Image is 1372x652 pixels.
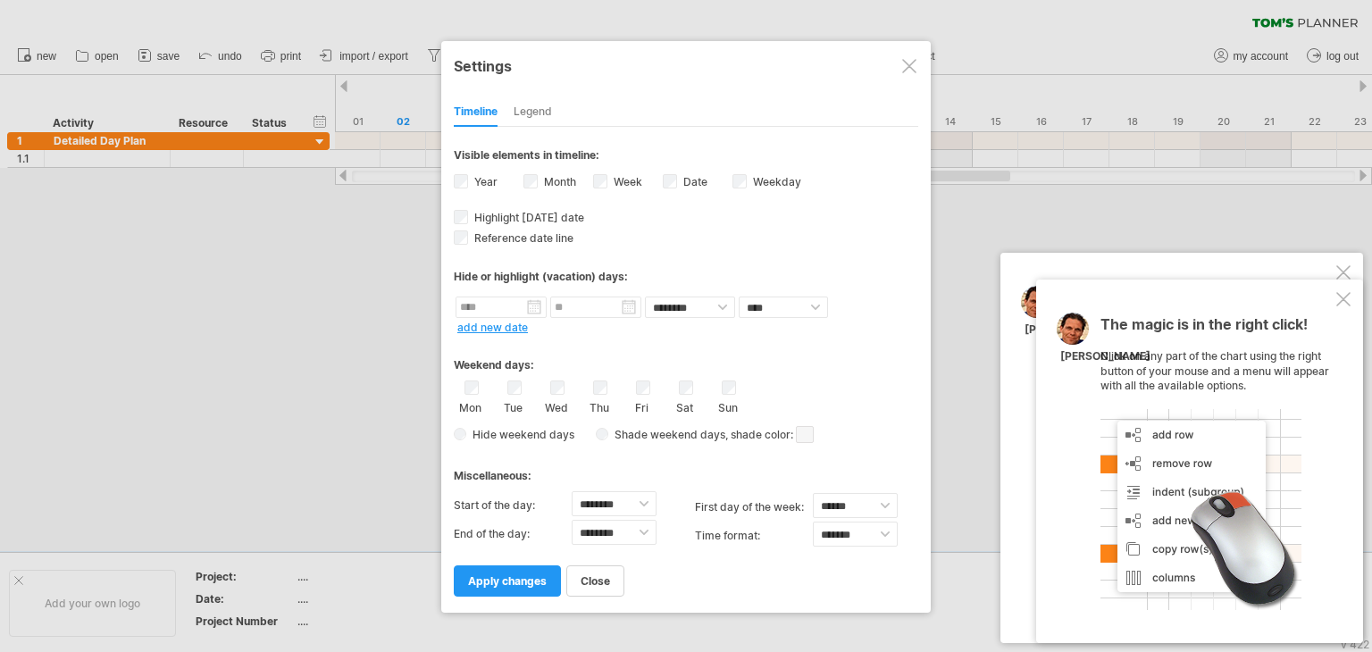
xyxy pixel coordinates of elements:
div: Hide or highlight (vacation) days: [454,270,918,283]
label: first day of the week: [695,493,813,522]
label: Sat [673,397,696,414]
span: Highlight [DATE] date [471,211,584,224]
label: Time format: [695,522,813,550]
label: Date [680,175,707,188]
label: Tue [502,397,524,414]
label: Wed [545,397,567,414]
label: Thu [588,397,610,414]
div: Legend [514,98,552,127]
div: Miscellaneous: [454,452,918,487]
div: Settings [454,49,918,81]
span: apply changes [468,574,547,588]
span: Shade weekend days [608,428,725,441]
label: Fri [631,397,653,414]
span: click here to change the shade color [796,426,814,443]
label: Mon [459,397,481,414]
span: close [581,574,610,588]
label: Start of the day: [454,491,572,520]
label: Week [610,175,642,188]
span: Hide weekend days [466,428,574,441]
span: Reference date line [471,231,573,245]
label: Weekday [749,175,801,188]
label: Month [540,175,576,188]
label: End of the day: [454,520,572,548]
label: Year [471,175,498,188]
div: Weekend days: [454,341,918,376]
span: , shade color: [725,424,814,446]
div: Visible elements in timeline: [454,148,918,167]
label: Sun [716,397,739,414]
a: add new date [457,321,528,334]
a: close [566,565,624,597]
div: [PERSON_NAME] [1025,322,1115,338]
div: Timeline [454,98,498,127]
div: Click on any part of the chart using the right button of your mouse and a menu will appear with a... [1100,317,1333,610]
a: apply changes [454,565,561,597]
span: The magic is in the right click! [1100,315,1308,342]
div: [PERSON_NAME] [1060,349,1150,364]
